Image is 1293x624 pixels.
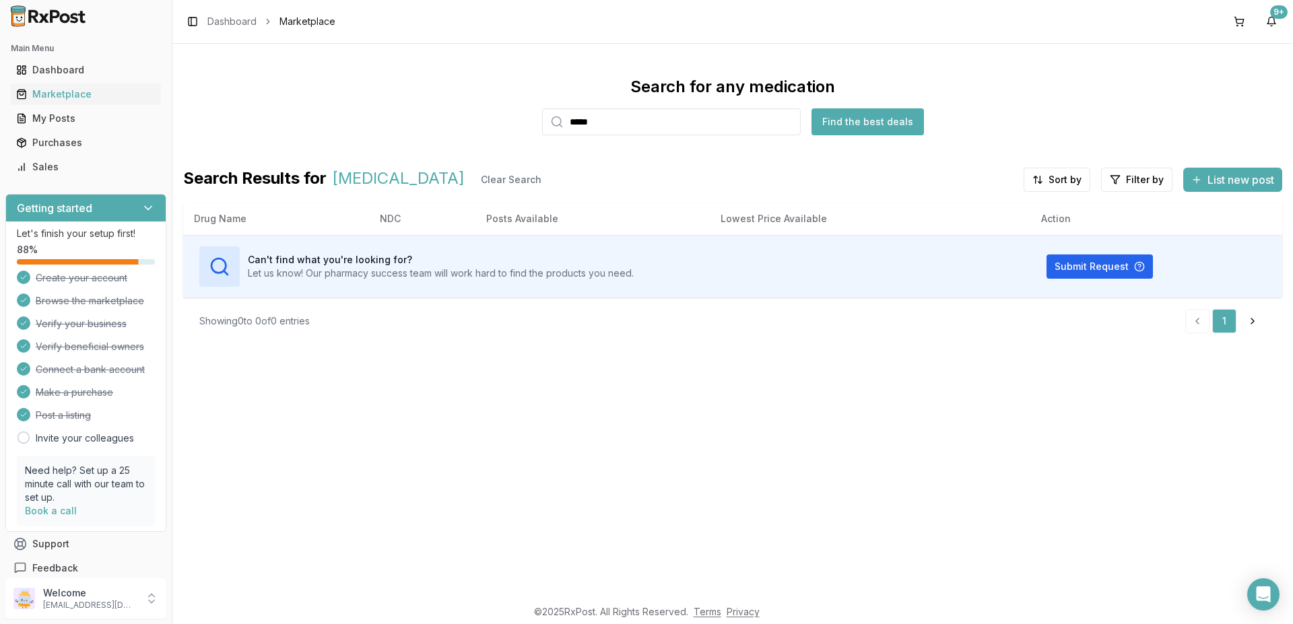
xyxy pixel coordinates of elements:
[199,314,310,328] div: Showing 0 to 0 of 0 entries
[17,200,92,216] h3: Getting started
[25,505,77,516] a: Book a call
[5,5,92,27] img: RxPost Logo
[207,15,335,28] nav: breadcrumb
[16,63,156,77] div: Dashboard
[369,203,475,235] th: NDC
[36,317,127,331] span: Verify your business
[1047,254,1153,279] button: Submit Request
[5,156,166,178] button: Sales
[11,155,161,179] a: Sales
[1030,203,1282,235] th: Action
[470,168,552,192] button: Clear Search
[207,15,257,28] a: Dashboard
[183,203,369,235] th: Drug Name
[1024,168,1090,192] button: Sort by
[1239,309,1266,333] a: Go to next page
[36,409,91,422] span: Post a listing
[332,168,465,192] span: [MEDICAL_DATA]
[5,556,166,580] button: Feedback
[36,386,113,399] span: Make a purchase
[43,600,137,611] p: [EMAIL_ADDRESS][DOMAIN_NAME]
[5,132,166,153] button: Purchases
[279,15,335,28] span: Marketplace
[811,108,924,135] button: Find the best deals
[1126,173,1164,186] span: Filter by
[248,267,634,280] p: Let us know! Our pharmacy success team will work hard to find the products you need.
[36,431,134,445] a: Invite your colleagues
[1207,172,1274,188] span: List new post
[11,43,161,54] h2: Main Menu
[183,168,327,192] span: Search Results for
[16,160,156,174] div: Sales
[43,586,137,600] p: Welcome
[11,106,161,131] a: My Posts
[17,243,38,256] span: 88 %
[1212,309,1236,333] a: 1
[16,136,156,149] div: Purchases
[32,561,78,575] span: Feedback
[1185,309,1266,333] nav: pagination
[11,82,161,106] a: Marketplace
[16,88,156,101] div: Marketplace
[630,76,835,98] div: Search for any medication
[36,340,144,353] span: Verify beneficial owners
[36,294,144,308] span: Browse the marketplace
[727,606,760,617] a: Privacy
[1183,174,1282,188] a: List new post
[1261,11,1282,32] button: 9+
[5,108,166,129] button: My Posts
[17,227,155,240] p: Let's finish your setup first!
[5,532,166,556] button: Support
[5,83,166,105] button: Marketplace
[1049,173,1082,186] span: Sort by
[694,606,721,617] a: Terms
[248,253,634,267] h3: Can't find what you're looking for?
[475,203,710,235] th: Posts Available
[1183,168,1282,192] button: List new post
[11,58,161,82] a: Dashboard
[710,203,1030,235] th: Lowest Price Available
[25,464,147,504] p: Need help? Set up a 25 minute call with our team to set up.
[1101,168,1172,192] button: Filter by
[5,59,166,81] button: Dashboard
[16,112,156,125] div: My Posts
[36,363,145,376] span: Connect a bank account
[13,588,35,609] img: User avatar
[11,131,161,155] a: Purchases
[1270,5,1288,19] div: 9+
[1247,578,1280,611] div: Open Intercom Messenger
[36,271,127,285] span: Create your account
